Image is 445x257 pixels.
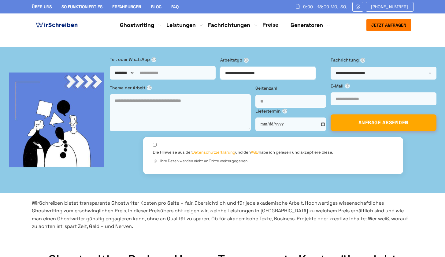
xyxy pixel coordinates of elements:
[166,21,196,29] a: Leistungen
[220,57,326,63] label: Arbeitstyp
[112,4,141,9] a: Erfahrungen
[331,57,436,63] label: Fachrichtung
[255,108,326,114] label: Liefertermin
[120,21,154,29] a: Ghostwriting
[147,85,152,90] span: ⓘ
[153,150,333,155] label: Die Hinweise aus der und den habe ich gelesen und akzeptiere diese.
[303,4,347,9] span: 9:00 - 18:00 Mo.-So.
[262,21,278,28] a: Preise
[295,4,301,9] img: Schedule
[360,58,365,63] span: ⓘ
[251,150,259,155] a: AGB
[34,20,79,30] img: logo ghostwriter-österreich
[282,109,287,114] span: ⓘ
[32,4,52,9] a: Über uns
[366,19,411,31] button: Jetzt anfragen
[110,84,251,91] label: Thema der Arbeit
[371,4,408,9] span: [PHONE_NUMBER]
[355,4,361,9] img: Email
[244,58,249,63] span: ⓘ
[192,150,235,155] a: Datenschutzerklärung
[151,57,156,62] span: ⓘ
[345,84,350,88] span: ⓘ
[366,2,413,12] a: [PHONE_NUMBER]
[153,158,393,164] div: Ihre Daten werden nicht an Dritte weitergegeben.
[61,4,102,9] a: So funktioniert es
[208,21,250,29] a: Fachrichtungen
[32,199,413,230] p: WirSchreiben bietet transparente Ghostwriter Kosten pro Seite – fair, übersichtlich und für jede ...
[255,85,326,91] label: Seitenzahl
[9,73,104,167] img: bg
[331,114,436,131] button: ANFRAGE ABSENDEN
[171,4,179,9] a: FAQ
[291,21,323,29] a: Generatoren
[151,4,161,9] a: Blog
[110,56,216,63] label: Tel. oder WhatsApp
[153,159,158,164] span: ⓘ
[331,83,436,89] label: E-Mail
